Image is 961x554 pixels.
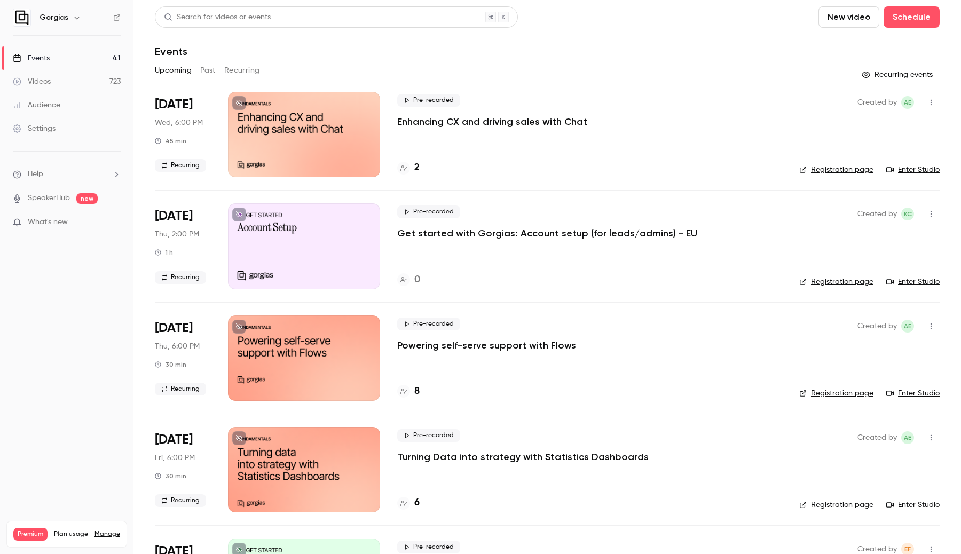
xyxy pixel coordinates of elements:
a: Manage [94,530,120,539]
a: 8 [397,384,420,399]
h4: 6 [414,496,420,510]
button: Schedule [884,6,940,28]
span: What's new [28,217,68,228]
h1: Events [155,45,187,58]
div: Events [13,53,50,64]
span: Plan usage [54,530,88,539]
span: Thu, 6:00 PM [155,341,200,352]
span: Krish Campbell [901,208,914,220]
button: Recurring [224,62,260,79]
span: Created by [857,96,897,109]
a: Registration page [799,500,873,510]
span: AE [904,96,911,109]
span: Recurring [155,159,206,172]
div: 45 min [155,137,186,145]
span: [DATE] [155,208,193,225]
span: Thu, 2:00 PM [155,229,199,240]
span: Pre-recorded [397,429,460,442]
button: Past [200,62,216,79]
span: Created by [857,431,897,444]
div: Audience [13,100,60,110]
span: Amy Elenius [901,431,914,444]
span: Pre-recorded [397,205,460,218]
a: SpeakerHub [28,193,70,204]
div: Aug 20 Wed, 12:00 PM (America/New York) [155,92,211,177]
span: Wed, 6:00 PM [155,117,203,128]
a: Enhancing CX and driving sales with Chat [397,115,587,128]
span: Created by [857,208,897,220]
button: Upcoming [155,62,192,79]
a: Get started with Gorgias: Account setup (for leads/admins) - EU [397,227,697,240]
span: Amy Elenius [901,320,914,333]
a: Enter Studio [886,276,940,287]
img: Gorgias [13,9,30,26]
div: Aug 21 Thu, 12:00 PM (America/New York) [155,315,211,401]
span: KC [904,208,912,220]
span: Premium [13,528,48,541]
a: Registration page [799,164,873,175]
div: Videos [13,76,51,87]
div: Settings [13,123,56,134]
h4: 8 [414,384,420,399]
span: Recurring [155,271,206,284]
span: AE [904,431,911,444]
span: Pre-recorded [397,541,460,553]
a: 2 [397,161,420,175]
button: New video [818,6,879,28]
span: [DATE] [155,96,193,113]
a: 6 [397,496,420,510]
div: Search for videos or events [164,12,271,23]
a: Enter Studio [886,500,940,510]
a: Registration page [799,276,873,287]
span: Amy Elenius [901,96,914,109]
a: Powering self-serve support with Flows [397,339,576,352]
span: Pre-recorded [397,318,460,330]
a: Enter Studio [886,164,940,175]
a: Enter Studio [886,388,940,399]
li: help-dropdown-opener [13,169,121,180]
div: Aug 22 Fri, 12:00 PM (America/New York) [155,427,211,512]
span: Recurring [155,383,206,395]
button: Recurring events [857,66,940,83]
a: 0 [397,273,420,287]
span: Recurring [155,494,206,507]
span: Pre-recorded [397,94,460,107]
span: new [76,193,98,204]
h4: 0 [414,273,420,287]
span: Fri, 6:00 PM [155,453,195,463]
span: AE [904,320,911,333]
div: Aug 21 Thu, 2:00 PM (Europe/Belgrade) [155,203,211,289]
a: Turning Data into strategy with Statistics Dashboards [397,450,649,463]
span: [DATE] [155,431,193,448]
div: 30 min [155,472,186,480]
div: 30 min [155,360,186,369]
h6: Gorgias [40,12,68,23]
span: [DATE] [155,320,193,337]
a: Registration page [799,388,873,399]
h4: 2 [414,161,420,175]
span: Help [28,169,43,180]
span: Created by [857,320,897,333]
div: 1 h [155,248,173,257]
